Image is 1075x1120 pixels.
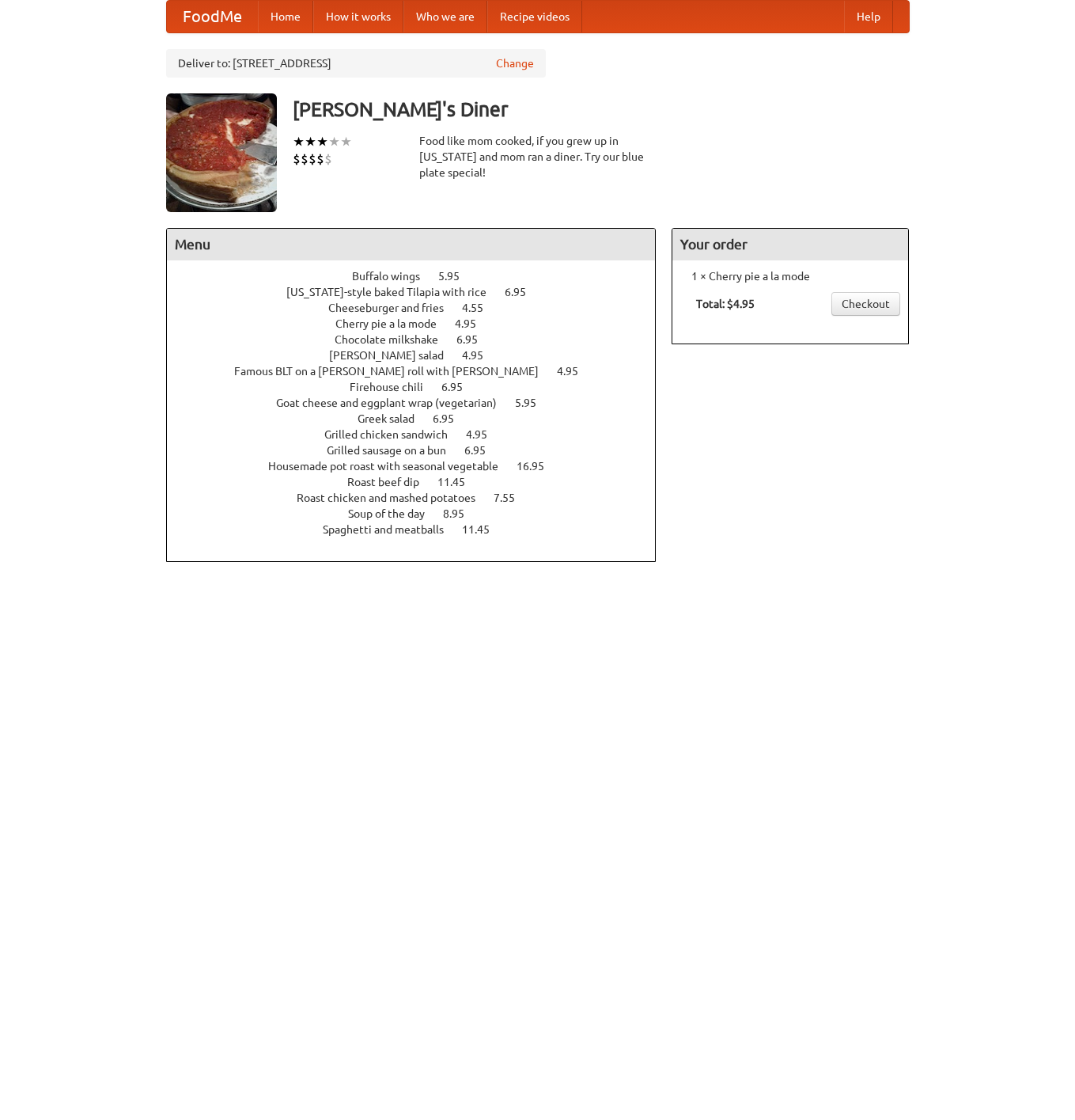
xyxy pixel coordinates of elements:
[496,55,534,71] a: Change
[286,286,555,298] a: [US_STATE]-style baked Tilapia with rice 6.95
[297,492,491,504] span: Roast chicken and mashed potatoes
[293,93,910,125] h3: [PERSON_NAME]'s Diner
[433,412,470,425] span: 6.95
[462,349,499,362] span: 4.95
[268,460,573,473] a: Housemade pot roast with seasonal vegetable 16.95
[308,150,316,168] li: $
[517,460,560,473] span: 16.95
[505,286,542,298] span: 6.95
[166,49,546,78] div: Deliver to: [STREET_ADDRESS]
[301,150,308,168] li: $
[696,298,755,310] b: Total: $4.95
[335,317,505,330] a: Cherry pie a la mode 4.95
[323,523,460,536] span: Spaghetti and meatballs
[286,286,502,298] span: [US_STATE]-style baked Tilapia with rice
[293,150,301,168] li: $
[348,507,494,520] a: Soup of the day 8.95
[323,523,519,536] a: Spaghetti and meatballs 11.45
[327,444,462,457] span: Grilled sausage on a bun
[680,268,900,284] li: 1 × Cherry pie a la mode
[438,270,475,283] span: 5.95
[327,444,515,457] a: Grilled sausage on a bun 6.95
[335,333,507,346] a: Chocolate milkshake 6.95
[329,349,460,362] span: [PERSON_NAME] salad
[443,507,480,520] span: 8.95
[358,412,483,425] a: Greek salad 6.95
[464,444,502,457] span: 6.95
[293,133,305,150] li: ★
[328,302,513,314] a: Cheeseburger and fries 4.55
[456,333,494,346] span: 6.95
[276,397,513,409] span: Goat cheese and eggplant wrap (vegetarian)
[347,476,494,488] a: Roast beef dip 11.45
[324,150,332,168] li: $
[328,133,340,150] li: ★
[358,412,430,425] span: Greek salad
[167,229,656,260] h4: Menu
[324,428,464,441] span: Grilled chicken sandwich
[347,476,435,488] span: Roast beef dip
[515,397,552,409] span: 5.95
[258,1,313,32] a: Home
[167,1,258,32] a: FoodMe
[462,523,505,536] span: 11.45
[297,492,544,504] a: Roast chicken and mashed potatoes 7.55
[557,365,594,378] span: 4.95
[335,333,454,346] span: Chocolate milkshake
[350,381,439,393] span: Firehouse chili
[335,317,452,330] span: Cherry pie a la mode
[403,1,487,32] a: Who we are
[844,1,893,32] a: Help
[455,317,492,330] span: 4.95
[462,302,499,314] span: 4.55
[672,229,908,260] h4: Your order
[276,397,566,409] a: Goat cheese and eggplant wrap (vegetarian) 5.95
[348,507,441,520] span: Soup of the day
[340,133,352,150] li: ★
[350,381,492,393] a: Firehouse chili 6.95
[352,270,436,283] span: Buffalo wings
[419,133,657,180] div: Food like mom cooked, if you grew up in [US_STATE] and mom ran a diner. Try our blue plate special!
[316,133,328,150] li: ★
[437,476,481,488] span: 11.45
[268,460,514,473] span: Housemade pot roast with seasonal vegetable
[831,292,900,316] a: Checkout
[328,302,460,314] span: Cheeseburger and fries
[305,133,316,150] li: ★
[494,492,531,504] span: 7.55
[234,365,608,378] a: Famous BLT on a [PERSON_NAME] roll with [PERSON_NAME] 4.95
[316,150,324,168] li: $
[487,1,582,32] a: Recipe videos
[329,349,513,362] a: [PERSON_NAME] salad 4.95
[313,1,403,32] a: How it works
[166,93,277,212] img: angular.jpg
[352,270,489,283] a: Buffalo wings 5.95
[441,381,479,393] span: 6.95
[234,365,555,378] span: Famous BLT on a [PERSON_NAME] roll with [PERSON_NAME]
[324,428,517,441] a: Grilled chicken sandwich 4.95
[466,428,503,441] span: 4.95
